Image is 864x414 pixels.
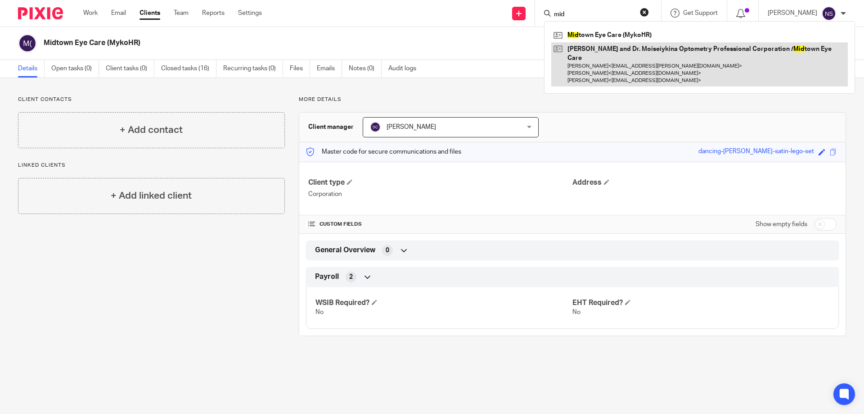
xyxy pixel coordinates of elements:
[822,6,836,21] img: svg%3E
[139,9,160,18] a: Clients
[308,178,572,187] h4: Client type
[386,246,389,255] span: 0
[44,38,588,48] h2: Midtown Eye Care (MykoHR)
[111,189,192,203] h4: + Add linked client
[202,9,225,18] a: Reports
[698,147,814,157] div: dancing-[PERSON_NAME]-satin-lego-set
[120,123,183,137] h4: + Add contact
[306,147,461,156] p: Master code for secure communications and files
[18,60,45,77] a: Details
[161,60,216,77] a: Closed tasks (16)
[106,60,154,77] a: Client tasks (0)
[51,60,99,77] a: Open tasks (0)
[18,162,285,169] p: Linked clients
[315,309,324,315] span: No
[174,9,189,18] a: Team
[388,60,423,77] a: Audit logs
[349,60,382,77] a: Notes (0)
[223,60,283,77] a: Recurring tasks (0)
[572,309,580,315] span: No
[18,34,37,53] img: svg%3E
[640,8,649,17] button: Clear
[83,9,98,18] a: Work
[572,178,837,187] h4: Address
[18,7,63,19] img: Pixie
[756,220,807,229] label: Show empty fields
[387,124,436,130] span: [PERSON_NAME]
[238,9,262,18] a: Settings
[349,273,353,282] span: 2
[290,60,310,77] a: Files
[572,298,829,308] h4: EHT Required?
[683,10,718,16] span: Get Support
[370,122,381,132] img: svg%3E
[111,9,126,18] a: Email
[553,11,634,19] input: Search
[308,123,354,132] h3: Client manager
[315,246,375,255] span: General Overview
[18,96,285,103] p: Client contacts
[299,96,846,103] p: More details
[315,298,572,308] h4: WSIB Required?
[315,272,339,282] span: Payroll
[308,221,572,228] h4: CUSTOM FIELDS
[768,9,817,18] p: [PERSON_NAME]
[317,60,342,77] a: Emails
[308,190,572,199] p: Corporation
